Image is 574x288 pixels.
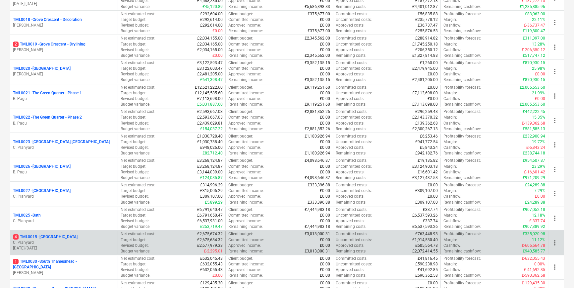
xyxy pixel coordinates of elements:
p: Cashflow : [443,71,461,77]
p: 15.35% [532,115,545,120]
p: Revised budget : [121,71,149,77]
p: [PERSON_NAME] [13,270,115,276]
p: Approved costs : [336,96,365,102]
p: £3,124,903.18 [412,164,438,169]
p: Remaining cashflow : [443,126,481,132]
p: 23.29% [532,164,545,169]
p: Client budget : [228,11,253,17]
p: Cashflow : [443,145,461,150]
div: TML0027 -[GEOGRAPHIC_DATA]C. Planyard [13,188,115,199]
p: Committed income : [228,42,264,47]
p: Target budget : [121,115,146,120]
p: £45,120.89 [202,4,223,10]
span: more_vert [551,19,559,27]
p: £0.00 [320,139,330,145]
p: £0.00 [320,121,330,126]
p: £82,712.40 [202,150,223,156]
p: £2,481,205.00 [412,77,438,83]
p: £2,005,553.60 [520,102,545,107]
p: £0.00 [320,164,330,169]
p: Cashflow : [443,169,461,175]
p: £2,439,629.81 [197,121,223,126]
p: Budget variance : [121,53,150,58]
p: Approved costs : [336,145,365,150]
p: £0.00 [212,53,223,58]
p: £19,135.82 [418,158,438,163]
p: Approved costs : [336,23,365,28]
p: £292,604.00 [200,11,223,17]
p: Approved income : [228,145,261,150]
p: B. Pagu [13,96,115,102]
p: Target budget : [121,139,146,145]
p: Net estimated cost : [121,85,155,90]
p: £-139,362.68 [522,121,545,126]
p: Approved costs : [336,47,365,53]
p: Approved costs : [336,71,365,77]
p: Revised budget : [121,47,149,53]
p: Margin : [443,139,457,145]
p: £3,144,039.00 [197,169,223,175]
p: Remaining costs : [336,4,367,10]
div: 2TML0019 -Grove Crescent - Drylining[PERSON_NAME] [13,42,115,53]
p: Committed costs : [336,182,368,188]
p: £0.00 [320,90,330,96]
p: Client budget : [228,134,253,139]
p: Committed costs : [336,36,368,41]
p: £12,145,585.60 [195,90,223,96]
p: £7,113,698.00 [197,96,223,102]
p: Remaining costs : [336,175,367,181]
p: TML0022 - The Green Quarter - Phase 2 [13,115,82,120]
p: £4,098,646.87 [305,175,330,181]
p: TML0015 - [GEOGRAPHIC_DATA] [13,234,78,240]
p: Remaining income : [228,102,263,107]
p: £2,881,852.26 [305,126,330,132]
p: Remaining costs : [336,126,367,132]
p: Committed income : [228,188,264,194]
p: £2,345,562.00 [305,53,330,58]
p: Uncommitted costs : [336,164,372,169]
p: Remaining income : [228,4,263,10]
p: Committed costs : [336,60,368,66]
p: £0.00 [212,28,223,34]
p: £9,119,251.60 [305,85,330,90]
p: £3,352,135.15 [305,77,330,83]
p: Client budget : [228,158,253,163]
p: Profitability forecast : [443,60,481,66]
p: £-16,601.42 [524,169,545,175]
p: Cashflow : [443,96,461,102]
p: Committed income : [228,66,264,71]
p: £-5,843.24 [526,145,545,150]
p: TML0021 - The Green Quarter - Phase 1 [13,90,82,96]
p: Remaining cashflow : [443,53,481,58]
p: £0.00 [320,115,330,120]
p: Client budget : [228,182,253,188]
p: £0.00 [320,66,330,71]
p: £375,677.00 [308,11,330,17]
p: Remaining income : [228,150,263,156]
p: £6,253.46 [420,134,438,139]
p: B. Pagu [13,169,115,175]
p: Uncommitted costs : [336,115,372,120]
p: £83,063.00 [525,11,545,17]
p: Remaining income : [228,28,263,34]
p: Committed income : [228,115,264,120]
p: £2,481,205.00 [197,71,223,77]
p: £238,744.18 [523,150,545,156]
span: 2 [13,42,19,47]
p: Net estimated cost : [121,11,155,17]
p: £2,345,562.00 [305,36,330,41]
span: more_vert [551,214,559,222]
p: £948,026.00 [200,145,223,150]
p: £5,843.24 [420,145,438,150]
p: £0.00 [320,169,330,175]
p: [PERSON_NAME] [13,23,115,28]
p: £0.00 [535,71,545,77]
span: more_vert [551,239,559,247]
p: [DATE] - [DATE] [13,245,115,251]
div: TML0021 -The Green Quarter - Phase 1B. Pagu [13,90,115,102]
p: £4,098,646.87 [305,158,330,163]
p: £154,037.22 [200,126,223,132]
p: £0.00 [428,182,438,188]
div: TML0025 -BathC. Planyard [13,213,115,224]
p: Target budget : [121,17,146,23]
